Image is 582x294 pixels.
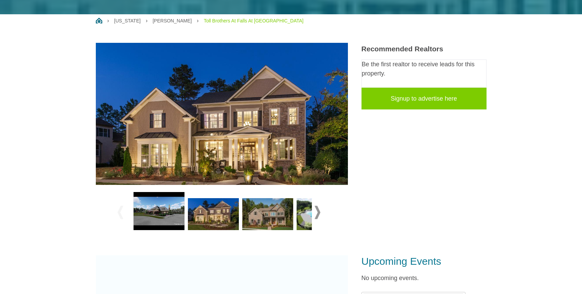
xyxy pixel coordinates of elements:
h3: Recommended Realtors [361,45,487,53]
a: Signup to advertise here [361,88,487,109]
a: [PERSON_NAME] [153,18,192,23]
p: Be the first realtor to receive leads for this property. [362,60,486,78]
p: No upcoming events. [361,274,487,283]
a: Toll Brothers At Falls At [GEOGRAPHIC_DATA] [204,18,304,23]
a: [US_STATE] [114,18,141,23]
img: hqdefault.jpg [134,192,184,230]
h3: Upcoming Events [361,255,487,267]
